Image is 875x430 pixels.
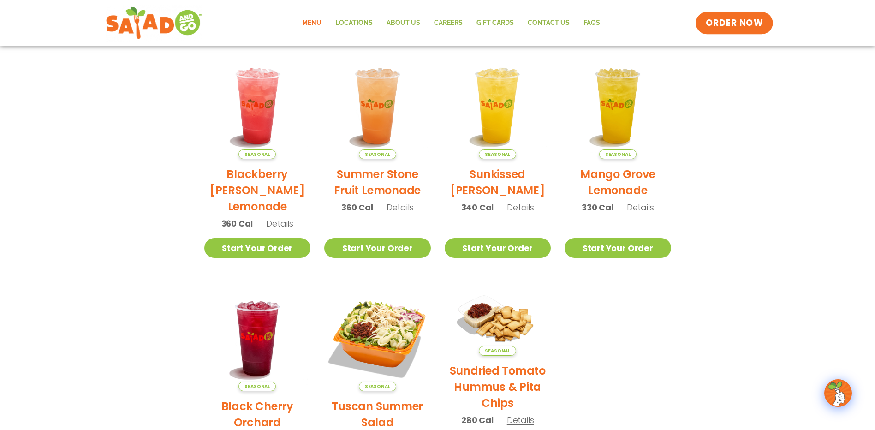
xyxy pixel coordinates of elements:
span: Seasonal [238,382,276,391]
a: Start Your Order [324,238,431,258]
span: Details [507,414,534,426]
span: Seasonal [359,149,396,159]
a: ORDER NOW [696,12,773,34]
a: Contact Us [521,12,577,34]
span: Seasonal [359,382,396,391]
h2: Mango Grove Lemonade [565,166,671,198]
span: 360 Cal [341,201,373,214]
img: Product photo for Blackberry Bramble Lemonade [204,53,311,159]
span: 340 Cal [461,201,494,214]
nav: Menu [295,12,607,34]
span: 360 Cal [221,217,253,230]
a: GIFT CARDS [470,12,521,34]
h2: Summer Stone Fruit Lemonade [324,166,431,198]
img: Product photo for Mango Grove Lemonade [565,53,671,159]
a: Start Your Order [204,238,311,258]
a: FAQs [577,12,607,34]
span: Details [627,202,654,213]
span: Seasonal [599,149,637,159]
img: new-SAG-logo-768×292 [106,5,203,42]
h2: Sundried Tomato Hummus & Pita Chips [445,363,551,411]
a: Menu [295,12,328,34]
span: Seasonal [238,149,276,159]
span: Details [387,202,414,213]
h2: Sunkissed [PERSON_NAME] [445,166,551,198]
span: Details [507,202,534,213]
img: Product photo for Sunkissed Yuzu Lemonade [445,53,551,159]
img: Product photo for Black Cherry Orchard Lemonade [204,285,311,392]
span: Details [266,218,293,229]
span: Seasonal [479,149,516,159]
span: 280 Cal [461,414,494,426]
img: Product photo for Summer Stone Fruit Lemonade [324,53,431,159]
span: ORDER NOW [706,17,763,29]
img: Product photo for Sundried Tomato Hummus & Pita Chips [445,285,551,356]
span: Seasonal [479,346,516,356]
a: Locations [328,12,380,34]
span: 330 Cal [582,201,613,214]
a: Start Your Order [565,238,671,258]
a: Start Your Order [445,238,551,258]
img: Product photo for Tuscan Summer Salad [324,285,431,392]
h2: Blackberry [PERSON_NAME] Lemonade [204,166,311,215]
img: wpChatIcon [825,380,851,406]
a: About Us [380,12,427,34]
a: Careers [427,12,470,34]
